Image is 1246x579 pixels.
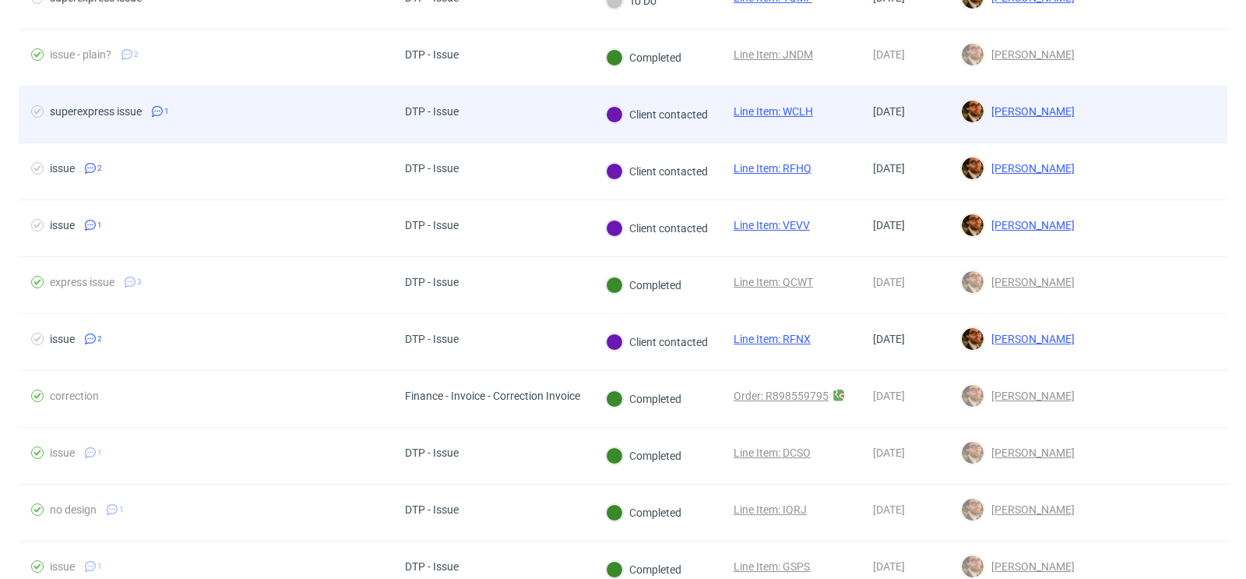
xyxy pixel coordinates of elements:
[606,334,708,351] div: Client contacted
[50,447,75,459] div: issue
[962,214,984,236] img: Matteo Corsico
[405,276,459,288] div: DTP - Issue
[985,219,1075,231] span: [PERSON_NAME]
[734,390,829,402] a: Order: R898559795
[50,560,75,573] div: issue
[873,447,905,459] span: [DATE]
[405,105,459,118] div: DTP - Issue
[962,157,984,179] img: Matteo Corsico
[734,219,810,231] a: Line Item: VEVV
[985,390,1075,402] span: [PERSON_NAME]
[985,447,1075,459] span: [PERSON_NAME]
[405,503,459,516] div: DTP - Issue
[962,556,984,577] img: Matteo Corsico
[734,48,813,61] a: Line Item: JNDM
[405,447,459,459] div: DTP - Issue
[962,385,984,407] img: Matteo Corsico
[985,162,1075,175] span: [PERSON_NAME]
[606,447,681,464] div: Completed
[50,276,114,288] div: express issue
[985,560,1075,573] span: [PERSON_NAME]
[962,328,984,350] img: Matteo Corsico
[873,333,905,345] span: [DATE]
[873,48,905,61] span: [DATE]
[405,219,459,231] div: DTP - Issue
[50,105,142,118] div: superexpress issue
[405,48,459,61] div: DTP - Issue
[873,219,905,231] span: [DATE]
[405,333,459,345] div: DTP - Issue
[734,447,811,459] a: Line Item: DCSO
[873,390,905,402] span: [DATE]
[985,105,1075,118] span: [PERSON_NAME]
[962,499,984,521] img: Matteo Corsico
[985,276,1075,288] span: [PERSON_NAME]
[873,276,905,288] span: [DATE]
[97,219,102,231] span: 1
[734,503,807,516] a: Line Item: IQRJ
[962,101,984,122] img: Matteo Corsico
[164,105,169,118] span: 1
[606,163,708,180] div: Client contacted
[134,48,139,61] span: 2
[405,162,459,175] div: DTP - Issue
[606,220,708,237] div: Client contacted
[50,333,75,345] div: issue
[734,276,813,288] a: Line Item: QCWT
[97,447,102,459] span: 1
[50,48,111,61] div: issue - plain?
[50,162,75,175] div: issue
[405,560,459,573] div: DTP - Issue
[119,503,124,516] span: 1
[405,390,580,402] div: Finance - Invoice - Correction Invoice
[606,504,681,521] div: Completed
[97,560,102,573] span: 1
[606,49,681,66] div: Completed
[734,105,813,118] a: Line Item: WCLH
[873,105,905,118] span: [DATE]
[606,106,708,123] div: Client contacted
[962,442,984,464] img: Matteo Corsico
[50,390,99,402] div: correction
[606,277,681,294] div: Completed
[734,560,810,573] a: Line Item: GSPS
[137,276,142,288] span: 3
[606,561,681,578] div: Completed
[97,333,102,345] span: 2
[50,503,97,516] div: no design
[97,162,102,175] span: 2
[734,333,811,345] a: Line Item: RFNX
[985,503,1075,516] span: [PERSON_NAME]
[985,48,1075,61] span: [PERSON_NAME]
[962,271,984,293] img: Matteo Corsico
[985,333,1075,345] span: [PERSON_NAME]
[962,44,984,65] img: Matteo Corsico
[873,503,905,516] span: [DATE]
[50,219,75,231] div: issue
[873,560,905,573] span: [DATE]
[734,162,811,175] a: Line Item: RFHQ
[606,390,681,408] div: Completed
[873,162,905,175] span: [DATE]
